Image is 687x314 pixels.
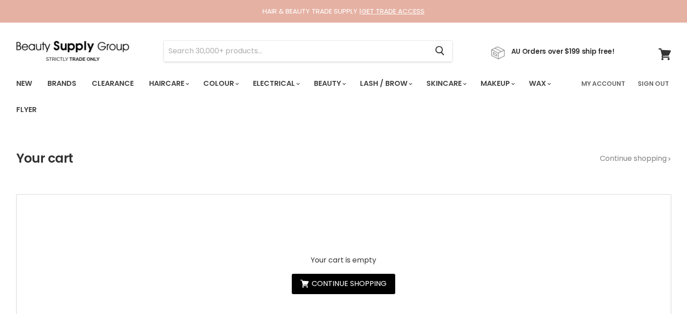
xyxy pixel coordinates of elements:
[5,7,682,16] div: HAIR & BEAUTY TRADE SUPPLY |
[353,74,418,93] a: Lash / Brow
[9,70,576,123] ul: Main menu
[522,74,556,93] a: Wax
[420,74,472,93] a: Skincare
[428,41,452,61] button: Search
[196,74,244,93] a: Colour
[142,74,195,93] a: Haircare
[576,74,631,93] a: My Account
[41,74,83,93] a: Brands
[164,40,453,62] form: Product
[85,74,140,93] a: Clearance
[307,74,351,93] a: Beauty
[474,74,520,93] a: Makeup
[5,70,682,123] nav: Main
[9,74,39,93] a: New
[292,274,395,294] a: Continue shopping
[642,272,678,305] iframe: Gorgias live chat messenger
[246,74,305,93] a: Electrical
[164,41,428,61] input: Search
[9,100,43,119] a: Flyer
[632,74,674,93] a: Sign Out
[361,6,425,16] a: GET TRADE ACCESS
[292,256,395,264] p: Your cart is empty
